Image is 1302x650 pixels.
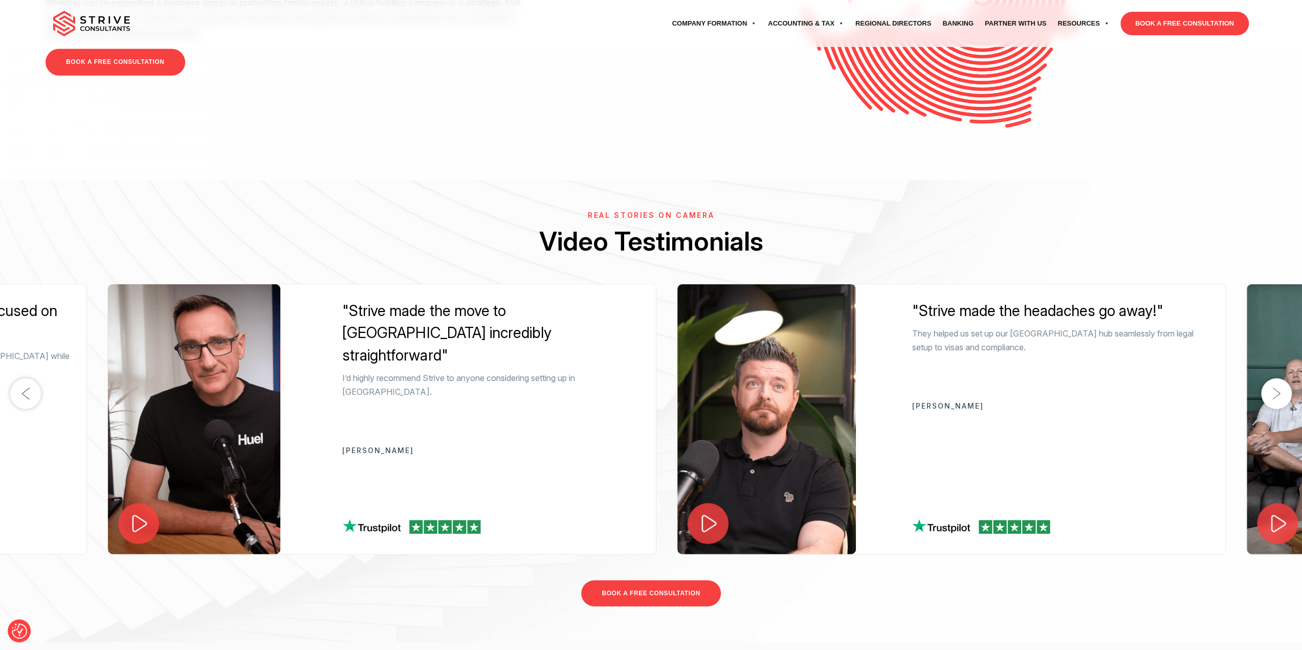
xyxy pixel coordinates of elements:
img: tp-review.png [343,519,481,533]
a: Resources [1052,9,1115,38]
p: [PERSON_NAME] [342,446,641,454]
a: BOOK A FREE CONSULTATION [581,580,720,607]
button: Next [1261,378,1292,409]
p: I’d highly recommend Strive to anyone considering setting up in [GEOGRAPHIC_DATA]. [342,371,641,399]
div: "Strive made the move to [GEOGRAPHIC_DATA] incredibly straightforward" [342,300,641,367]
img: main-logo.svg [53,11,130,36]
a: BOOK A FREE CONSULTATION [46,49,185,75]
a: Partner with Us [979,9,1052,38]
button: Previous [10,378,41,409]
a: Accounting & Tax [762,9,850,38]
img: Revisit consent button [12,623,27,639]
img: tp-review.png [912,519,1050,533]
p: [PERSON_NAME] [912,402,1210,410]
button: Consent Preferences [12,623,27,639]
a: Banking [937,9,979,38]
p: They helped us set up our [GEOGRAPHIC_DATA] hub seamlessly from legal setup to visas and compliance. [912,327,1210,354]
a: Regional Directors [850,9,937,38]
div: "Strive made the headaches go away!" [912,300,1210,322]
a: BOOK A FREE CONSULTATION [1120,12,1249,35]
a: Company Formation [666,9,762,38]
